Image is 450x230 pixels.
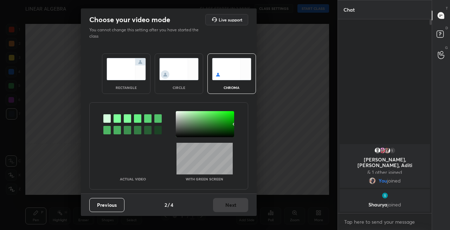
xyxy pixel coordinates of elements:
span: joined [387,201,401,208]
p: G [445,45,448,50]
button: Previous [89,198,124,212]
p: Shaurya [344,202,426,207]
div: grid [338,143,432,213]
div: circle [165,86,193,89]
p: Chat [338,0,360,19]
p: D [445,25,448,31]
img: aa16952dc8e944e3a09114db1205cc1f.jpg [384,147,391,154]
img: f1a93d7646ed4831a049d1f15230d193.36368080_3 [381,192,388,199]
span: joined [387,178,401,184]
span: You [379,178,387,184]
img: normalScreenIcon.ae25ed63.svg [107,58,146,80]
h2: Choose your video mode [89,15,170,24]
p: You cannot change this setting after you have started the class [89,27,203,39]
p: Actual Video [120,177,146,181]
p: With green screen [186,177,223,181]
img: 1400c990764a43aca6cb280cd9c2ba30.jpg [369,177,376,184]
h4: / [168,201,170,209]
h5: Live support [219,18,242,22]
div: chroma [218,86,246,89]
p: T [446,6,448,11]
h4: 4 [171,201,173,209]
img: chromaScreenIcon.c19ab0a0.svg [212,58,251,80]
p: [PERSON_NAME], [PERSON_NAME], Aditi [344,157,426,168]
div: 1 [389,147,396,154]
img: default.png [374,147,381,154]
img: circleScreenIcon.acc0effb.svg [159,58,199,80]
img: 751ca428a84e461f981a39b3d29b3449.jpg [379,147,386,154]
div: rectangle [112,86,140,89]
h4: 2 [165,201,167,209]
p: & 1 other joined [344,170,426,175]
